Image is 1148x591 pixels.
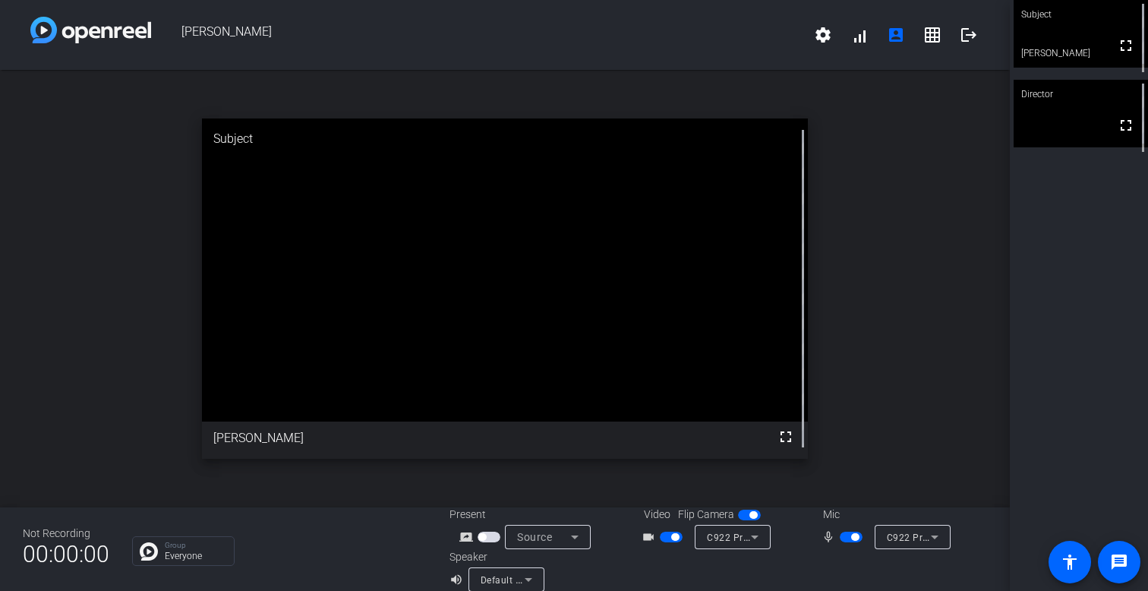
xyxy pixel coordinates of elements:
mat-icon: screen_share_outline [459,528,478,546]
span: C922 Pro Stream Webcam (046d:085c) [707,531,881,543]
span: Flip Camera [678,507,734,523]
span: Default - MacBook Pro Speakers (Built-in) [481,574,664,586]
span: Video [644,507,670,523]
div: Director [1014,80,1148,109]
div: Mic [808,507,960,523]
img: white-gradient.svg [30,17,151,43]
mat-icon: account_box [887,26,905,44]
mat-icon: videocam_outline [642,528,660,546]
img: Chat Icon [140,542,158,561]
div: Present [449,507,601,523]
div: Subject [202,119,808,160]
mat-icon: fullscreen [777,428,795,446]
mat-icon: grid_on [923,26,941,44]
button: signal_cellular_alt [841,17,878,53]
p: Group [165,542,226,549]
mat-icon: accessibility [1061,553,1079,571]
mat-icon: volume_up [449,570,468,589]
mat-icon: fullscreen [1117,116,1135,134]
mat-icon: fullscreen [1117,36,1135,55]
span: Source [517,531,552,543]
p: Everyone [165,551,226,561]
mat-icon: logout [960,26,978,44]
mat-icon: mic_none [822,528,840,546]
mat-icon: message [1110,553,1128,571]
span: 00:00:00 [23,536,109,573]
div: Speaker [449,549,541,565]
span: C922 Pro Stream Webcam (046d:085c) [887,531,1061,543]
div: Not Recording [23,526,109,542]
span: [PERSON_NAME] [151,17,805,53]
mat-icon: settings [814,26,832,44]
